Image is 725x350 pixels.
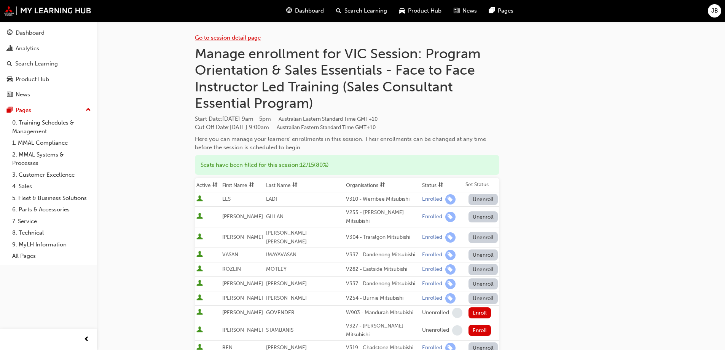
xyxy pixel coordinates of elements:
th: Toggle SortBy [344,178,421,192]
span: [PERSON_NAME] [222,295,263,301]
span: Australian Eastern Standard Time GMT+10 [277,124,376,131]
span: guage-icon [286,6,292,16]
span: learningRecordVerb_ENROLL-icon [445,293,456,304]
span: [PERSON_NAME] [222,234,263,240]
span: LES [222,196,231,202]
span: User is active [196,213,203,221]
div: V310 - Werribee Mitsubishi [346,195,419,204]
th: Toggle SortBy [221,178,265,192]
span: News [462,6,477,15]
span: sorting-icon [438,182,443,189]
span: Australian Eastern Standard Time GMT+10 [279,116,378,122]
span: User is active [196,233,203,241]
span: learningRecordVerb_ENROLL-icon [445,250,456,260]
span: Product Hub [408,6,441,15]
span: Start Date : [195,115,499,123]
div: V337 - Dandenong Mitsubishi [346,251,419,259]
span: [PERSON_NAME] [266,280,307,287]
span: [PERSON_NAME] [222,213,263,220]
span: [PERSON_NAME] [266,295,307,301]
a: Dashboard [3,26,94,40]
span: sorting-icon [380,182,385,189]
a: 8. Technical [9,227,94,239]
span: news-icon [7,91,13,98]
span: sorting-icon [249,182,254,189]
div: V337 - Dandenong Mitsubishi [346,280,419,288]
span: User is active [196,251,203,259]
span: User is active [196,280,203,288]
a: 2. MMAL Systems & Processes [9,149,94,169]
a: All Pages [9,250,94,262]
a: news-iconNews [448,3,483,19]
div: Unenrolled [422,327,449,334]
span: [PERSON_NAME] [222,309,263,316]
h1: Manage enrollment for VIC Session: Program Orientation & Sales Essentials - Face to Face Instruct... [195,45,499,112]
button: Unenroll [468,249,498,261]
div: Unenrolled [422,309,449,316]
span: [DATE] 9am - 5pm [222,115,378,122]
span: GILLAN [266,213,284,220]
div: V254 - Burnie Mitsubishi [346,294,419,303]
a: pages-iconPages [483,3,519,19]
span: [PERSON_NAME] [222,280,263,287]
span: Search Learning [344,6,387,15]
a: guage-iconDashboard [280,3,330,19]
span: [PERSON_NAME] [222,327,263,333]
a: 1. MMAL Compliance [9,137,94,149]
div: Enrolled [422,266,442,273]
button: Enroll [468,325,491,336]
span: search-icon [336,6,341,16]
span: up-icon [86,105,91,115]
div: Enrolled [422,234,442,241]
span: User is active [196,195,203,203]
span: JB [711,6,718,15]
span: [PERSON_NAME] [PERSON_NAME] [266,230,307,245]
a: 3. Customer Excellence [9,169,94,181]
a: search-iconSearch Learning [330,3,393,19]
span: learningRecordVerb_NONE-icon [452,325,462,336]
span: User is active [196,326,203,334]
th: Toggle SortBy [195,178,221,192]
button: Pages [3,103,94,117]
span: news-icon [454,6,459,16]
span: Dashboard [295,6,324,15]
span: guage-icon [7,30,13,37]
a: 5. Fleet & Business Solutions [9,192,94,204]
span: pages-icon [7,107,13,114]
div: Enrolled [422,213,442,221]
span: learningRecordVerb_ENROLL-icon [445,194,456,205]
button: Unenroll [468,232,498,243]
span: chart-icon [7,45,13,52]
a: 6. Parts & Accessories [9,204,94,216]
a: Analytics [3,42,94,56]
span: Pages [498,6,513,15]
div: Product Hub [16,75,49,84]
span: pages-icon [489,6,495,16]
div: Pages [16,106,31,115]
img: mmal [4,6,91,16]
span: User is active [196,265,203,273]
button: Unenroll [468,278,498,289]
div: V327 - [PERSON_NAME] Mitsubishi [346,322,419,339]
span: car-icon [7,76,13,83]
span: User is active [196,294,203,302]
div: V255 - [PERSON_NAME] Mitsubishi [346,208,419,225]
span: search-icon [7,61,12,67]
span: prev-icon [84,335,89,344]
a: 9. MyLH Information [9,239,94,251]
span: learningRecordVerb_ENROLL-icon [445,279,456,289]
a: Product Hub [3,72,94,86]
button: Unenroll [468,194,498,205]
span: sorting-icon [292,182,298,189]
span: VASAN [222,251,238,258]
div: Enrolled [422,280,442,288]
span: sorting-icon [212,182,218,189]
div: Analytics [16,44,39,53]
div: Enrolled [422,295,442,302]
div: V304 - Traralgon Mitsubishi [346,233,419,242]
div: V282 - Eastside Mitsubishi [346,265,419,274]
a: Go to session detail page [195,34,261,41]
span: LADI [266,196,277,202]
span: Cut Off Date : [DATE] 9:00am [195,124,376,131]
